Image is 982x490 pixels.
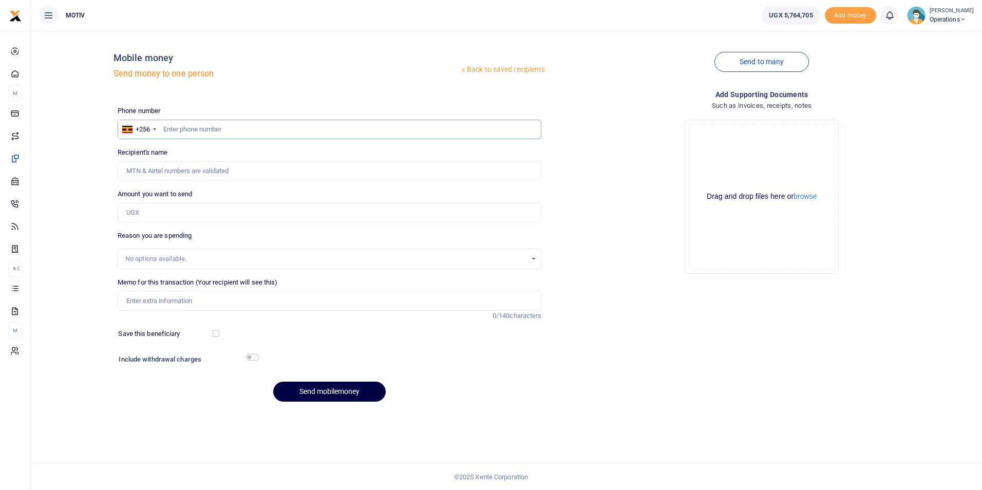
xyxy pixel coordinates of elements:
[685,120,839,274] div: File Uploader
[509,312,541,319] span: characters
[118,120,542,139] input: Enter phone number
[930,7,974,15] small: [PERSON_NAME]
[757,6,824,25] li: Wallet ballance
[689,192,834,201] div: Drag and drop files here or
[273,382,386,402] button: Send mobilemoney
[119,355,254,364] h6: Include withdrawal charges
[907,6,974,25] a: profile-user [PERSON_NAME] Operations
[118,106,160,116] label: Phone number
[8,85,22,102] li: M
[118,291,542,311] input: Enter extra information
[114,69,459,79] h5: Send money to one person
[136,124,150,135] div: +256
[907,6,926,25] img: profile-user
[62,11,89,20] span: MOTIV
[493,312,510,319] span: 0/140
[114,52,459,64] h4: Mobile money
[118,147,168,158] label: Recipient's name
[825,11,876,18] a: Add money
[930,15,974,24] span: Operations
[550,89,974,100] h4: Add supporting Documents
[714,52,809,72] a: Send to many
[459,61,546,79] a: Back to saved recipients
[125,254,527,264] div: No options available.
[9,10,22,22] img: logo-small
[118,231,192,241] label: Reason you are spending
[825,7,876,24] span: Add money
[8,322,22,339] li: M
[769,10,813,21] span: UGX 5,764,705
[550,100,974,111] h4: Such as invoices, receipts, notes
[794,193,817,200] button: browse
[118,189,192,199] label: Amount you want to send
[8,260,22,277] li: Ac
[9,11,22,19] a: logo-small logo-large logo-large
[118,120,159,139] div: Uganda: +256
[118,329,180,339] label: Save this beneficiary
[118,277,278,288] label: Memo for this transaction (Your recipient will see this)
[118,161,542,181] input: MTN & Airtel numbers are validated
[118,203,542,222] input: UGX
[761,6,820,25] a: UGX 5,764,705
[825,7,876,24] li: Toup your wallet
